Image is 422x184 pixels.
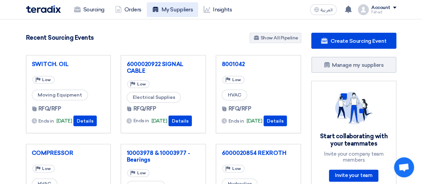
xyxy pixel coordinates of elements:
button: Details [264,116,287,126]
span: Moving Equipment [32,89,88,101]
a: My Suppliers [147,2,198,17]
a: Sourcing [69,2,110,17]
button: Details [73,116,97,126]
span: Electrical Supplies [126,92,181,103]
div: Account [371,5,390,11]
div: Fahad [371,10,396,14]
span: Low [42,166,51,171]
span: Low [42,77,51,82]
img: Teradix logo [26,5,61,13]
a: COMPRESSOR [32,150,105,156]
span: [DATE] [151,117,167,125]
span: Ends in [133,117,149,124]
a: Manage my suppliers [311,57,396,73]
span: Ends in [38,118,54,125]
a: Invite your team [329,170,378,182]
span: HVAC [222,89,247,101]
h4: Recent Sourcing Events [26,34,94,41]
a: Open chat [394,157,414,177]
span: RFQ/RFP [228,105,251,113]
span: Low [137,171,145,175]
span: Low [137,82,145,86]
span: [DATE] [247,117,262,125]
span: RFQ/RFP [38,105,61,113]
a: SWITCH. OIL [32,61,105,67]
span: Low [232,77,241,82]
span: [DATE] [56,117,72,125]
div: Start collaborating with your teammates [320,133,388,148]
a: 10003978 & 10003977 - Bearings [126,150,200,163]
button: Details [168,116,192,126]
a: Orders [110,2,147,17]
span: العربية [321,8,333,12]
img: invite_your_team.svg [335,92,372,125]
a: Insights [198,2,237,17]
img: profile_test.png [358,4,369,15]
a: 6000020922 SIGNAL CABLE [126,61,200,74]
span: Create Sourcing Event [331,38,386,44]
a: 8001042 [222,61,295,67]
span: Ends in [228,118,244,125]
a: Show All Pipeline [250,33,301,43]
a: 6000020854 REXROTH [222,150,295,156]
span: RFQ/RFP [133,105,156,113]
div: Invite your company team members [320,151,388,163]
span: Low [232,166,241,171]
button: العربية [310,4,337,15]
